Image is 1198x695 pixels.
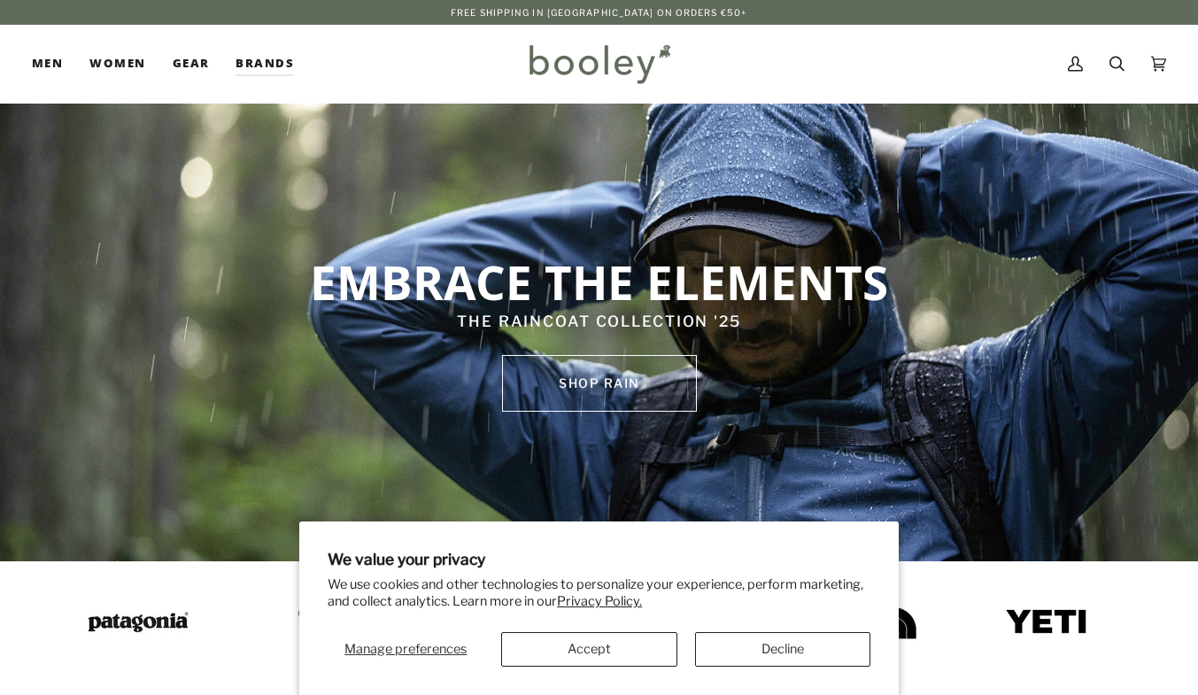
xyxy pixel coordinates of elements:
[328,632,483,667] button: Manage preferences
[251,252,947,311] p: EMBRACE THE ELEMENTS
[222,25,307,103] a: Brands
[557,593,642,609] a: Privacy Policy.
[32,55,63,73] span: Men
[328,576,870,610] p: We use cookies and other technologies to personalize your experience, perform marketing, and coll...
[502,355,697,412] a: SHOP rain
[32,25,76,103] a: Men
[159,25,223,103] a: Gear
[695,632,870,667] button: Decline
[251,311,947,334] p: THE RAINCOAT COLLECTION '25
[89,55,145,73] span: Women
[328,550,870,568] h2: We value your privacy
[236,55,294,73] span: Brands
[451,5,747,19] p: Free Shipping in [GEOGRAPHIC_DATA] on Orders €50+
[501,632,676,667] button: Accept
[76,25,158,103] a: Women
[173,55,210,73] span: Gear
[522,38,676,89] img: Booley
[344,641,467,657] span: Manage preferences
